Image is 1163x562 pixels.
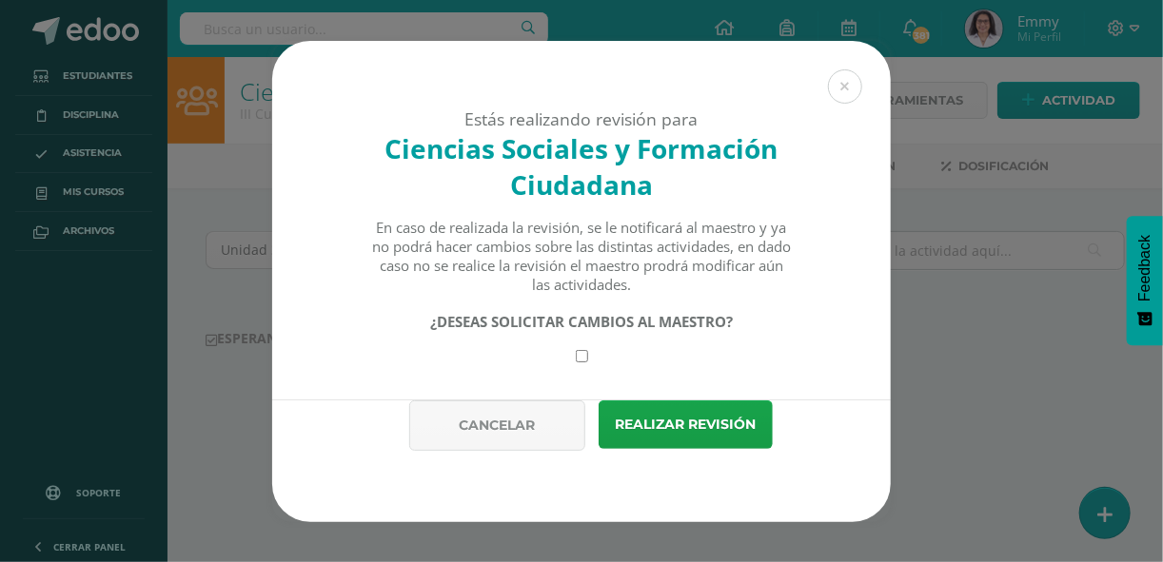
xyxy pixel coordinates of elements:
input: Require changes [576,350,588,362]
strong: Ciencias Sociales y Formación Ciudadana [385,130,779,203]
strong: ¿DESEAS SOLICITAR CAMBIOS AL MAESTRO? [430,312,733,331]
button: Feedback - Mostrar encuesta [1127,216,1163,345]
div: Estás realizando revisión para [306,107,857,130]
button: Close (Esc) [828,69,862,104]
span: Feedback [1136,235,1153,301]
button: Cancelar [409,400,585,451]
div: En caso de realizada la revisión, se le notificará al maestro y ya no podrá hacer cambios sobre l... [371,218,793,294]
button: Realizar revisión [599,400,773,449]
